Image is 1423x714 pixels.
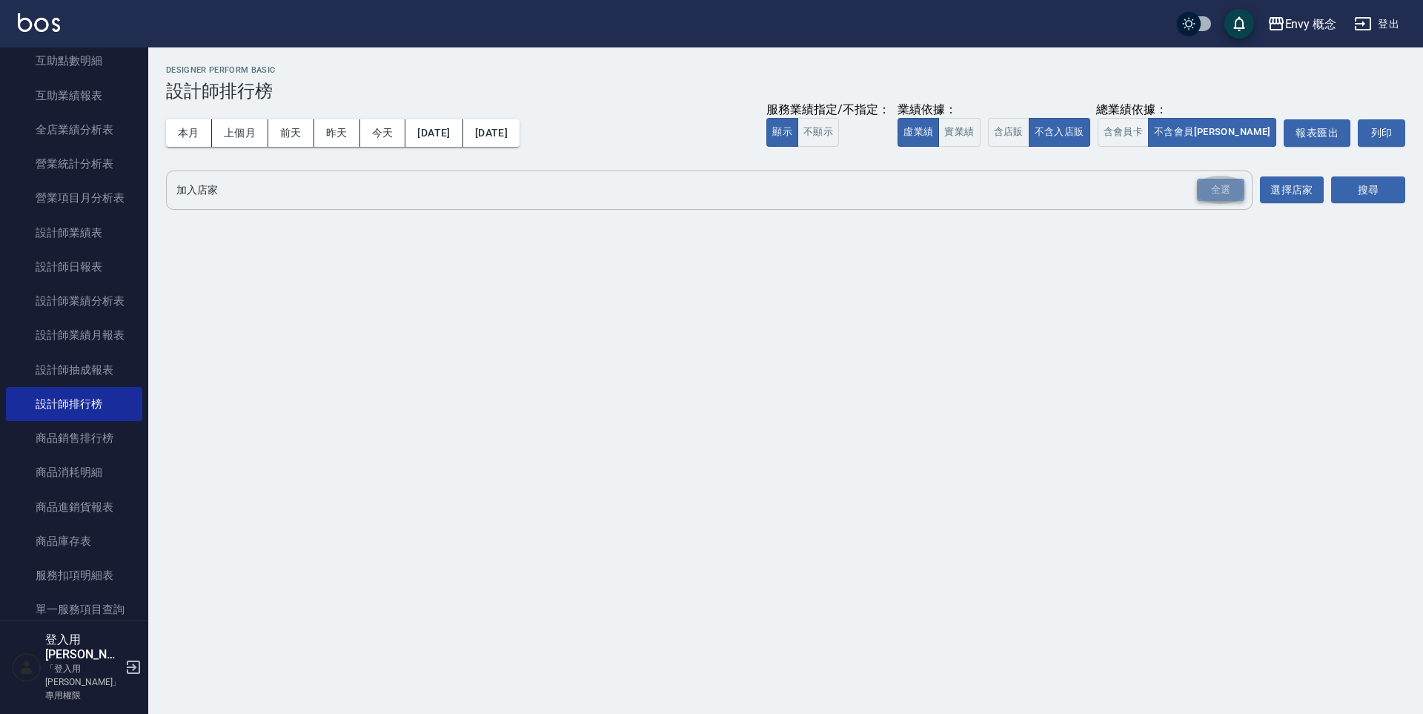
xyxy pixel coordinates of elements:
[6,353,142,387] a: 設計師抽成報表
[6,455,142,489] a: 商品消耗明細
[6,44,142,78] a: 互助點數明細
[6,250,142,284] a: 設計師日報表
[6,284,142,318] a: 設計師業績分析表
[1284,119,1350,147] button: 報表匯出
[166,119,212,147] button: 本月
[45,632,121,662] h5: 登入用[PERSON_NAME]
[1348,10,1405,38] button: 登出
[1358,119,1405,147] button: 列印
[1285,15,1337,33] div: Envy 概念
[6,490,142,524] a: 商品進銷貨報表
[1260,176,1324,204] button: 選擇店家
[797,118,839,147] button: 不顯示
[766,102,890,118] div: 服務業績指定/不指定：
[12,652,42,682] img: Person
[1194,176,1247,205] button: Open
[988,102,1277,118] div: 總業績依據：
[6,79,142,113] a: 互助業績報表
[6,216,142,250] a: 設計師業績表
[1224,9,1254,39] button: save
[6,147,142,181] a: 營業統計分析表
[166,81,1405,102] h3: 設計師排行榜
[360,119,406,147] button: 今天
[314,119,360,147] button: 昨天
[1331,176,1405,204] button: 搜尋
[463,119,520,147] button: [DATE]
[45,662,121,702] p: 「登入用[PERSON_NAME]」專用權限
[1029,118,1090,147] button: 不含入店販
[6,524,142,558] a: 商品庫存表
[988,118,1029,147] button: 含店販
[6,592,142,627] a: 單一服務項目查詢
[898,118,939,147] button: 虛業績
[6,113,142,147] a: 全店業績分析表
[268,119,314,147] button: 前天
[405,119,462,147] button: [DATE]
[898,102,980,118] div: 業績依據：
[6,181,142,215] a: 營業項目月分析表
[1197,179,1244,202] div: 全選
[766,118,798,147] button: 顯示
[18,13,60,32] img: Logo
[1148,118,1276,147] button: 不含會員[PERSON_NAME]
[1261,9,1343,39] button: Envy 概念
[6,421,142,455] a: 商品銷售排行榜
[6,318,142,352] a: 設計師業績月報表
[212,119,268,147] button: 上個月
[166,65,1405,75] h2: Designer Perform Basic
[6,387,142,421] a: 設計師排行榜
[1098,118,1150,147] button: 含會員卡
[173,177,1224,203] input: 店家名稱
[938,118,980,147] button: 實業績
[6,558,142,592] a: 服務扣項明細表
